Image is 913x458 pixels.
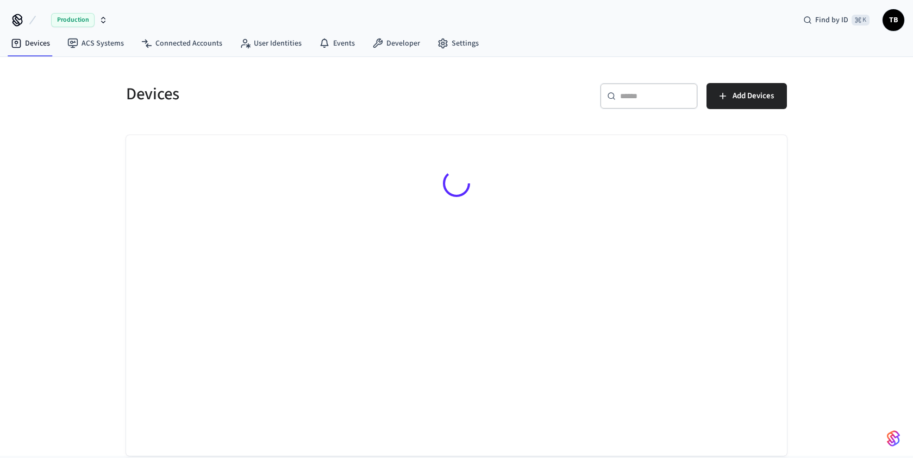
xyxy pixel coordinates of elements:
[429,34,487,53] a: Settings
[884,10,903,30] span: TB
[51,13,95,27] span: Production
[815,15,848,26] span: Find by ID
[852,15,870,26] span: ⌘ K
[733,89,774,103] span: Add Devices
[231,34,310,53] a: User Identities
[133,34,231,53] a: Connected Accounts
[364,34,429,53] a: Developer
[126,83,450,105] h5: Devices
[59,34,133,53] a: ACS Systems
[706,83,787,109] button: Add Devices
[310,34,364,53] a: Events
[887,430,900,447] img: SeamLogoGradient.69752ec5.svg
[795,10,878,30] div: Find by ID⌘ K
[883,9,904,31] button: TB
[2,34,59,53] a: Devices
